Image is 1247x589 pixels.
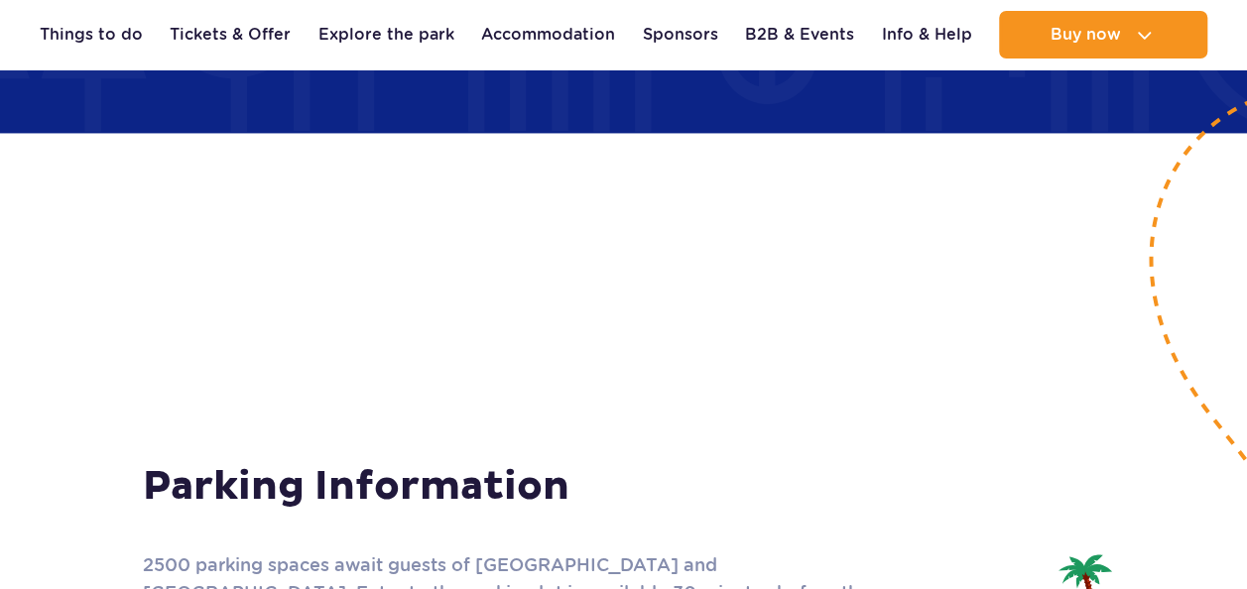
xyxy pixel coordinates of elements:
a: Explore the park [318,11,454,59]
a: Accommodation [481,11,615,59]
a: Things to do [40,11,143,59]
span: Buy now [1050,26,1120,44]
button: Buy now [999,11,1207,59]
a: B2B & Events [745,11,854,59]
h3: Parking Information [143,461,1105,511]
a: Sponsors [643,11,718,59]
a: Info & Help [882,11,972,59]
a: Tickets & Offer [170,11,291,59]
